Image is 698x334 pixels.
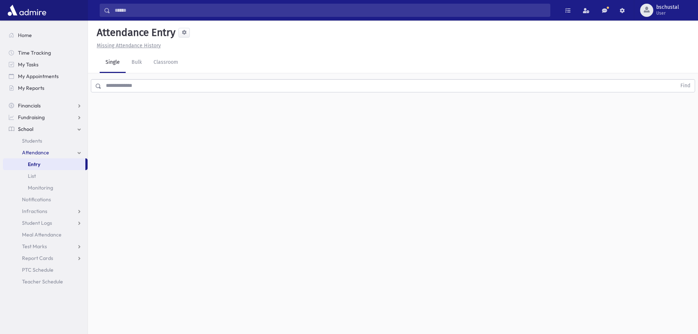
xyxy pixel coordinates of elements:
a: List [3,170,88,182]
span: Monitoring [28,184,53,191]
input: Search [110,4,550,17]
a: Report Cards [3,252,88,264]
a: Bulk [126,52,148,73]
img: AdmirePro [6,3,48,18]
span: User [656,10,679,16]
span: Home [18,32,32,38]
a: Meal Attendance [3,229,88,241]
span: Infractions [22,208,47,214]
a: PTC Schedule [3,264,88,276]
span: Fundraising [18,114,45,121]
span: Time Tracking [18,49,51,56]
span: Teacher Schedule [22,278,63,285]
span: Student Logs [22,220,52,226]
button: Find [676,80,695,92]
a: Single [100,52,126,73]
a: Student Logs [3,217,88,229]
a: Time Tracking [3,47,88,59]
span: bschustal [656,4,679,10]
span: Entry [28,161,40,168]
u: Missing Attendance History [97,43,161,49]
a: Monitoring [3,182,88,194]
span: List [28,173,36,179]
span: My Appointments [18,73,59,80]
a: My Reports [3,82,88,94]
a: Test Marks [3,241,88,252]
span: School [18,126,33,132]
a: Missing Attendance History [94,43,161,49]
a: Students [3,135,88,147]
span: Meal Attendance [22,231,62,238]
a: Infractions [3,205,88,217]
span: My Reports [18,85,44,91]
a: Financials [3,100,88,111]
a: Attendance [3,147,88,158]
a: My Tasks [3,59,88,70]
a: Home [3,29,88,41]
span: Students [22,137,42,144]
span: Report Cards [22,255,53,261]
span: My Tasks [18,61,38,68]
span: Attendance [22,149,49,156]
span: Financials [18,102,41,109]
a: Fundraising [3,111,88,123]
h5: Attendance Entry [94,26,176,39]
span: PTC Schedule [22,267,53,273]
a: Notifications [3,194,88,205]
a: Entry [3,158,85,170]
span: Test Marks [22,243,47,250]
a: Classroom [148,52,184,73]
span: Notifications [22,196,51,203]
a: Teacher Schedule [3,276,88,287]
a: School [3,123,88,135]
a: My Appointments [3,70,88,82]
